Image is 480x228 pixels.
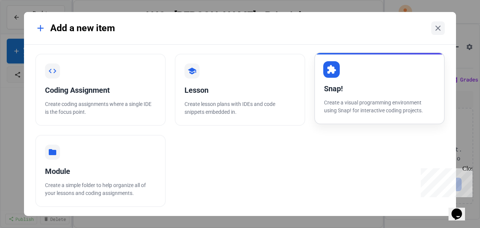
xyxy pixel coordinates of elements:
[418,165,472,197] iframe: chat widget
[448,198,472,220] iframe: chat widget
[45,166,156,177] div: Module
[184,85,295,96] div: Lesson
[184,100,295,116] p: Create lesson plans with IDEs and code snippets embedded in.
[35,21,115,35] div: Add a new item
[324,99,435,115] p: Create a visual programming environment using Snap! for interactive coding projects.
[45,85,156,96] div: Coding Assignment
[45,181,156,197] p: Create a simple folder to help organize all of your lessons and coding assignments.
[3,3,52,48] div: Chat with us now!Close
[45,100,156,116] p: Create coding assignments where a single IDE is the focus point.
[324,83,435,94] div: Snap!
